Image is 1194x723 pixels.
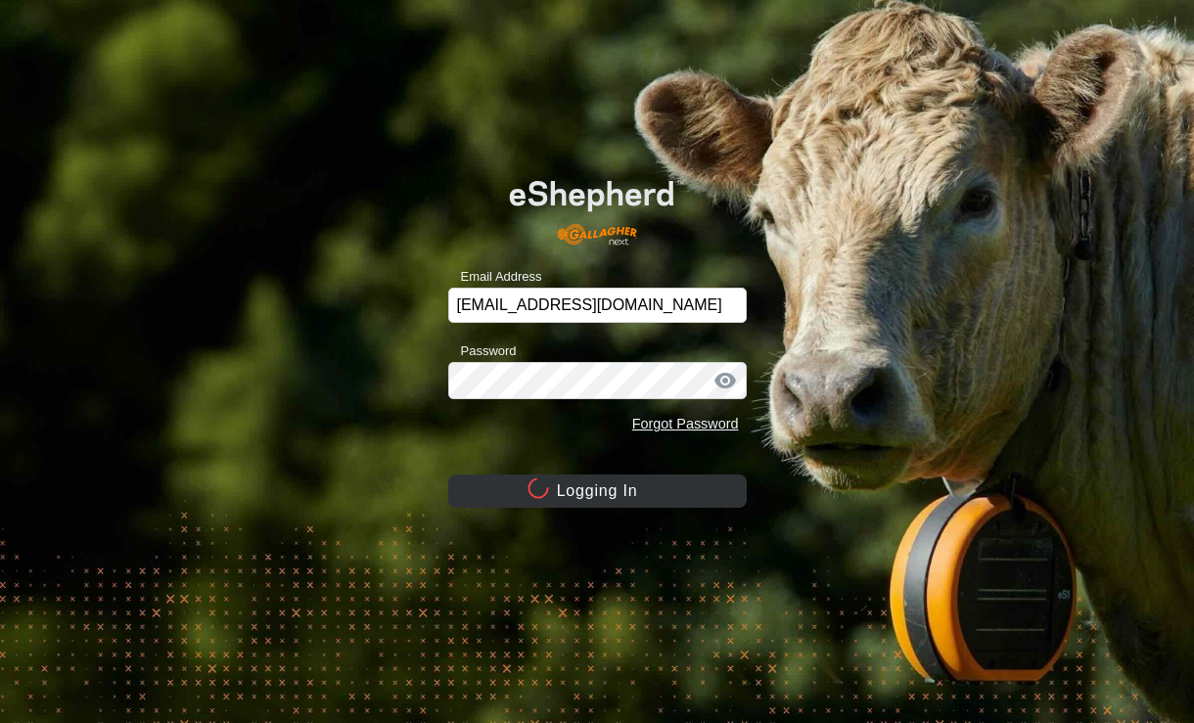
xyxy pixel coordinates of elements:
label: Email Address [448,267,542,287]
img: E-shepherd Logo [478,156,716,257]
label: Password [448,341,517,361]
input: Email Address [448,288,747,323]
button: Logging In [448,474,747,508]
a: Forgot Password [632,416,739,431]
